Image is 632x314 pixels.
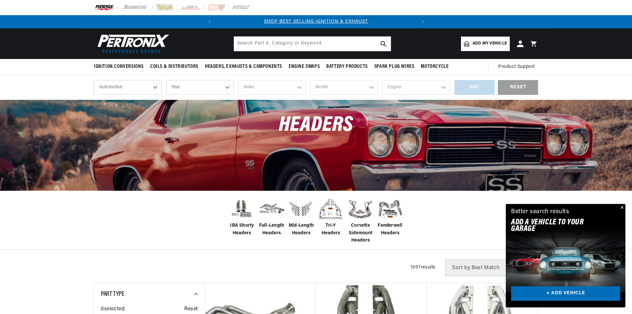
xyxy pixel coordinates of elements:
[377,222,403,237] span: Fenderwell Headers
[374,63,415,70] span: Spark Plug Wires
[461,37,510,51] a: Add my vehicle
[498,63,535,71] span: Product Support
[77,15,555,28] slideshow-component: Translation missing: en.sections.announcements.announcement_bar
[229,222,255,237] span: JBA Shorty Headers
[498,80,538,95] div: RESET
[101,305,125,314] span: 0 selected
[377,196,403,237] a: Fenderwell Headers Fenderwell Headers
[279,115,353,136] span: Headers
[288,196,314,237] a: Mid-Length Headers Mid-Length Headers
[202,59,285,74] summary: Headers, Exhausts & Components
[150,63,198,70] span: Coils & Distributors
[511,286,620,301] a: + ADD VEHICLE
[216,18,416,25] div: 1 of 2
[376,37,391,51] button: search button
[203,15,216,28] button: Translation missing: en.sections.announcements.previous_announcement
[347,196,374,222] img: Corvette Sidemount Headers
[258,222,285,237] span: Full-Length Headers
[166,80,234,95] select: Year
[326,63,368,70] span: Battery Products
[323,59,371,74] summary: Battery Products
[94,63,144,70] span: Ignition Conversions
[216,18,416,25] div: Announcement
[416,15,429,28] button: Translation missing: en.sections.announcements.next_announcement
[382,80,450,95] select: Engine
[229,196,255,237] a: JBA Shorty Headers JBA Shorty Headers
[473,41,507,47] span: Add my vehicle
[318,196,344,222] img: Tri-Y Headers
[264,19,368,24] a: SHOP BEST SELLING IGNITION & EXHAUST
[147,59,202,74] summary: Coils & Distributors
[511,219,604,233] h2: Add A VEHICLE to your garage
[258,199,285,219] img: Full-Length Headers
[347,222,374,244] span: Corvette Sidemount Headers
[421,63,448,70] span: Motorcycle
[310,80,378,95] select: Model
[411,265,436,270] span: 1057 results
[289,63,320,70] span: Engine Swaps
[285,59,323,74] summary: Engine Swaps
[318,196,344,237] a: Tri-Y Headers Tri-Y Headers
[94,59,147,74] summary: Ignition Conversions
[238,80,306,95] select: Make
[101,291,124,298] span: Part Type
[318,222,344,237] span: Tri-Y Headers
[618,204,625,212] button: Close
[498,59,538,75] summary: Product Support
[205,63,282,70] span: Headers, Exhausts & Components
[234,37,391,51] input: Search Part #, Category or Keyword
[511,207,569,217] div: Better search results
[288,222,314,237] span: Mid-Length Headers
[452,265,470,271] span: Sort by
[94,80,162,95] select: Ride Type
[229,198,255,220] img: JBA Shorty Headers
[371,59,418,74] summary: Spark Plug Wires
[94,32,170,55] img: Pertronix
[417,59,452,74] summary: Motorcycle
[288,196,314,222] img: Mid-Length Headers
[445,260,531,276] select: Sort by
[258,196,285,237] a: Full-Length Headers Full-Length Headers
[377,196,403,222] img: Fenderwell Headers
[347,196,374,244] a: Corvette Sidemount Headers Corvette Sidemount Headers
[184,305,198,314] span: Reset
